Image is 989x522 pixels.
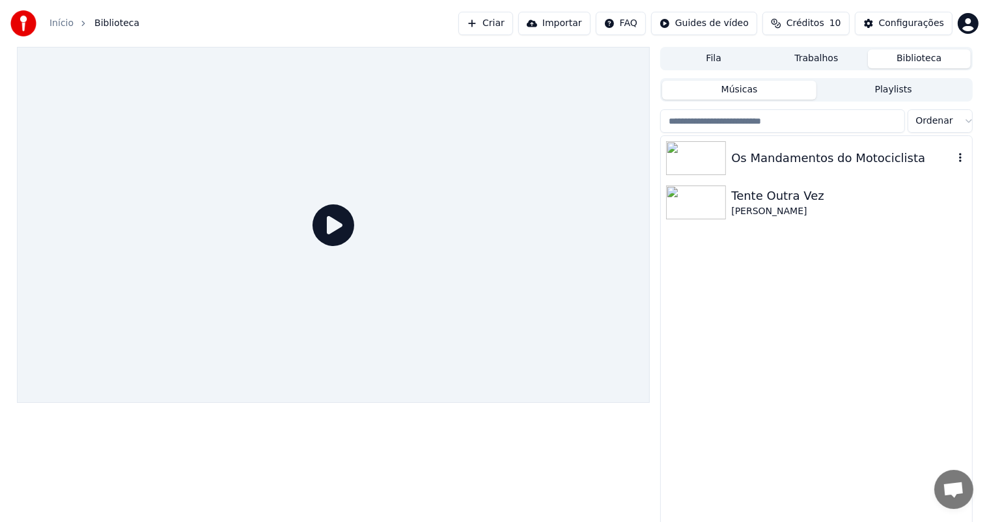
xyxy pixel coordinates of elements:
span: Biblioteca [94,17,139,30]
span: Créditos [787,17,824,30]
nav: breadcrumb [49,17,139,30]
button: Biblioteca [868,49,971,68]
button: Configurações [855,12,953,35]
button: Importar [518,12,591,35]
button: Créditos10 [762,12,850,35]
button: Trabalhos [765,49,868,68]
button: Músicas [662,81,816,100]
div: Configurações [879,17,944,30]
button: Playlists [816,81,971,100]
div: Tente Outra Vez [731,187,966,205]
span: Ordenar [916,115,953,128]
button: FAQ [596,12,646,35]
button: Guides de vídeo [651,12,757,35]
span: 10 [829,17,841,30]
img: youka [10,10,36,36]
div: [PERSON_NAME] [731,205,966,218]
a: Bate-papo aberto [934,470,973,509]
a: Início [49,17,74,30]
button: Criar [458,12,513,35]
button: Fila [662,49,765,68]
div: Os Mandamentos do Motociclista [731,149,953,167]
